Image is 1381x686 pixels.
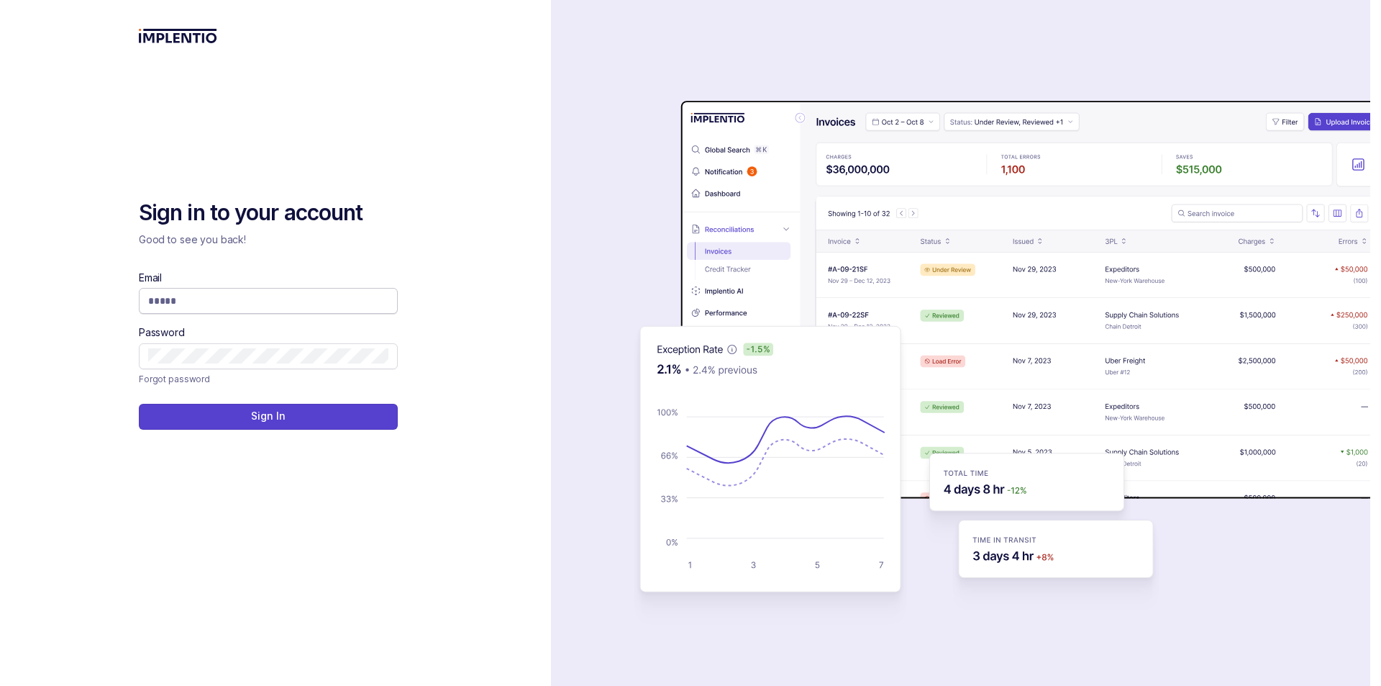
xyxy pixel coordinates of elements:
[139,325,185,340] label: Password
[251,409,285,423] p: Sign In
[139,404,398,430] button: Sign In
[139,199,398,227] h2: Sign in to your account
[139,372,210,387] a: Link Forgot password
[139,372,210,387] p: Forgot password
[139,29,217,43] img: logo
[139,271,162,285] label: Email
[139,233,398,247] p: Good to see you back!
